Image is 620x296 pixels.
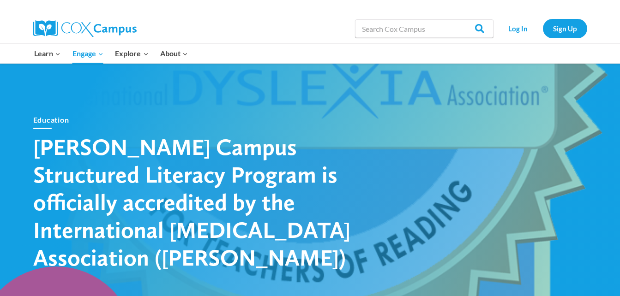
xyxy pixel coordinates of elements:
nav: Secondary Navigation [498,19,587,38]
a: Log In [498,19,538,38]
nav: Primary Navigation [29,44,194,63]
span: Explore [115,47,148,59]
input: Search Cox Campus [355,19,494,38]
a: Sign Up [543,19,587,38]
span: About [160,47,188,59]
span: Learn [34,47,60,59]
img: Cox Campus [33,20,137,37]
a: Education [33,115,69,124]
span: Engage [72,47,103,59]
h1: [PERSON_NAME] Campus Structured Literacy Program is officially accredited by the International [M... [33,133,356,271]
